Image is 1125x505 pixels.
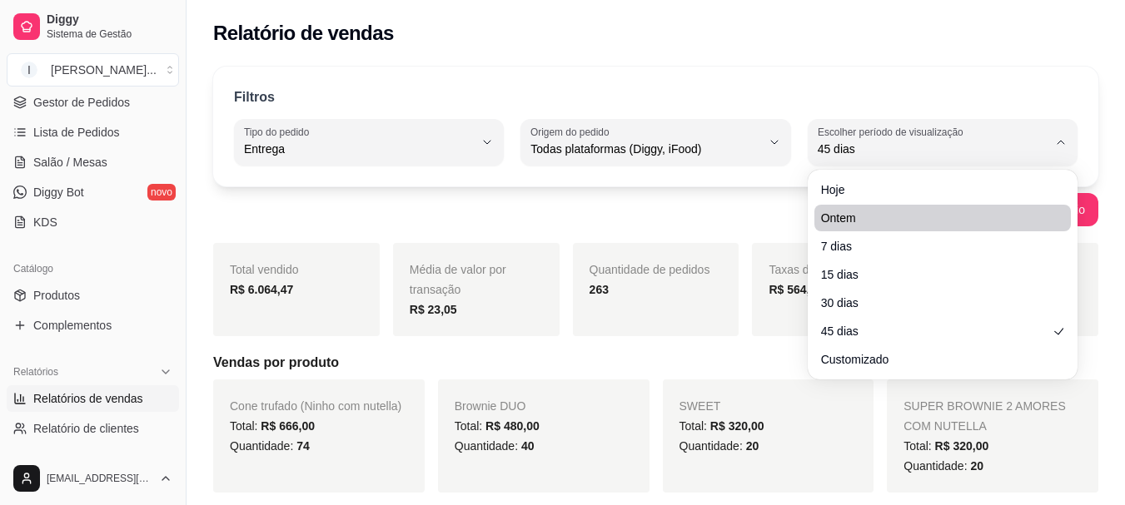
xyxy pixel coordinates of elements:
[590,283,609,296] strong: 263
[455,399,526,413] span: Brownie DUO
[821,295,1048,311] span: 30 dias
[213,20,394,47] h2: Relatório de vendas
[679,399,721,413] span: SWEET
[679,419,764,433] span: Total:
[821,181,1048,198] span: Hoje
[821,266,1048,283] span: 15 dias
[679,439,759,453] span: Quantidade:
[244,141,474,157] span: Entrega
[7,255,179,282] div: Catálogo
[51,62,157,78] div: [PERSON_NAME] ...
[455,439,535,453] span: Quantidade:
[935,439,989,453] span: R$ 320,00
[13,365,58,379] span: Relatórios
[230,439,310,453] span: Quantidade:
[33,184,84,201] span: Diggy Bot
[244,125,315,139] label: Tipo do pedido
[818,125,968,139] label: Escolher período de visualização
[33,420,139,437] span: Relatório de clientes
[769,263,858,276] span: Taxas de entrega
[230,399,401,413] span: Cone trufado (Ninho com nutella)
[230,283,293,296] strong: R$ 6.064,47
[903,439,988,453] span: Total:
[410,303,457,316] strong: R$ 23,05
[903,459,983,473] span: Quantidade:
[47,472,152,485] span: [EMAIL_ADDRESS][DOMAIN_NAME]
[33,390,143,407] span: Relatórios de vendas
[33,154,107,171] span: Salão / Mesas
[33,317,112,334] span: Complementos
[521,439,535,453] span: 40
[234,87,275,107] p: Filtros
[33,94,130,111] span: Gestor de Pedidos
[530,125,615,139] label: Origem do pedido
[33,214,57,230] span: KDS
[33,450,134,467] span: Relatório de mesas
[455,419,540,433] span: Total:
[7,53,179,87] button: Select a team
[821,323,1048,339] span: 45 dias
[47,27,172,41] span: Sistema de Gestão
[746,439,759,453] span: 20
[33,124,120,141] span: Lista de Pedidos
[230,263,299,276] span: Total vendido
[970,459,983,473] span: 20
[818,141,1048,157] span: 45 dias
[821,210,1048,226] span: Ontem
[821,238,1048,255] span: 7 dias
[21,62,37,78] span: I
[769,283,823,296] strong: R$ 564,00
[530,141,760,157] span: Todas plataformas (Diggy, iFood)
[230,419,315,433] span: Total:
[903,399,1065,433] span: SUPER BROWNIE 2 AMORES COM NUTELLA
[821,351,1048,368] span: Customizado
[710,419,764,433] span: R$ 320,00
[485,419,540,433] span: R$ 480,00
[590,263,710,276] span: Quantidade de pedidos
[296,439,310,453] span: 74
[47,12,172,27] span: Diggy
[213,353,1098,373] h5: Vendas por produto
[33,287,80,304] span: Produtos
[261,419,315,433] span: R$ 666,00
[410,263,506,296] span: Média de valor por transação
